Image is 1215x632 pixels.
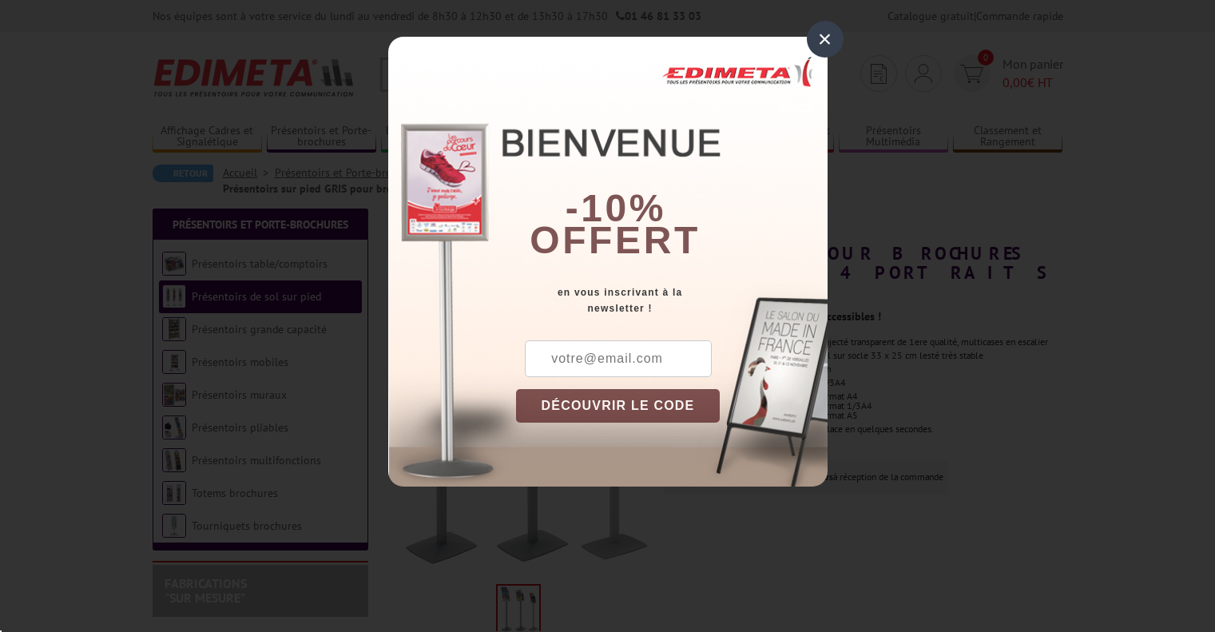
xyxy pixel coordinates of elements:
div: × [807,21,844,58]
font: offert [530,219,701,261]
b: -10% [566,187,666,229]
div: en vous inscrivant à la newsletter ! [516,284,828,316]
button: DÉCOUVRIR LE CODE [516,389,721,423]
input: votre@email.com [525,340,712,377]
